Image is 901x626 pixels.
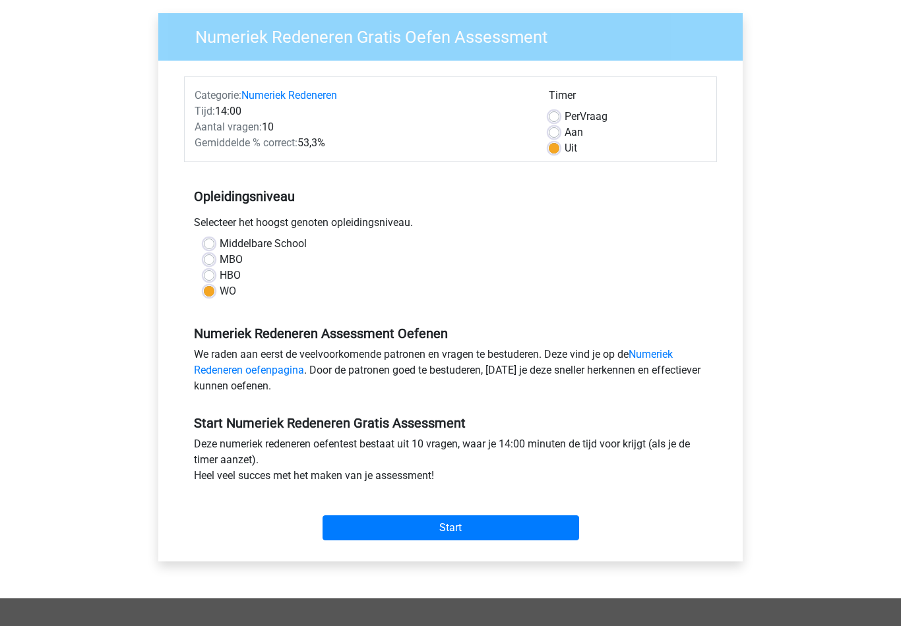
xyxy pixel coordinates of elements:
[195,137,297,150] span: Gemiddelde % correct:
[220,268,241,284] label: HBO
[194,416,707,432] h5: Start Numeriek Redeneren Gratis Assessment
[195,121,262,134] span: Aantal vragen:
[565,125,583,141] label: Aan
[565,111,580,123] span: Per
[220,237,307,252] label: Middelbare School
[179,22,733,48] h3: Numeriek Redeneren Gratis Oefen Assessment
[184,347,717,400] div: We raden aan eerst de veelvoorkomende patronen en vragen te bestuderen. Deze vind je op de . Door...
[195,105,215,118] span: Tijd:
[220,284,236,300] label: WO
[565,141,577,157] label: Uit
[565,109,607,125] label: Vraag
[220,252,243,268] label: MBO
[184,215,717,237] div: Selecteer het hoogst genoten opleidingsniveau.
[185,136,539,152] div: 53,3%
[323,516,579,541] input: Start
[185,120,539,136] div: 10
[241,90,337,102] a: Numeriek Redeneren
[194,184,707,210] h5: Opleidingsniveau
[549,88,706,109] div: Timer
[185,104,539,120] div: 14:00
[184,437,717,490] div: Deze numeriek redeneren oefentest bestaat uit 10 vragen, waar je 14:00 minuten de tijd voor krijg...
[195,90,241,102] span: Categorie:
[194,326,707,342] h5: Numeriek Redeneren Assessment Oefenen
